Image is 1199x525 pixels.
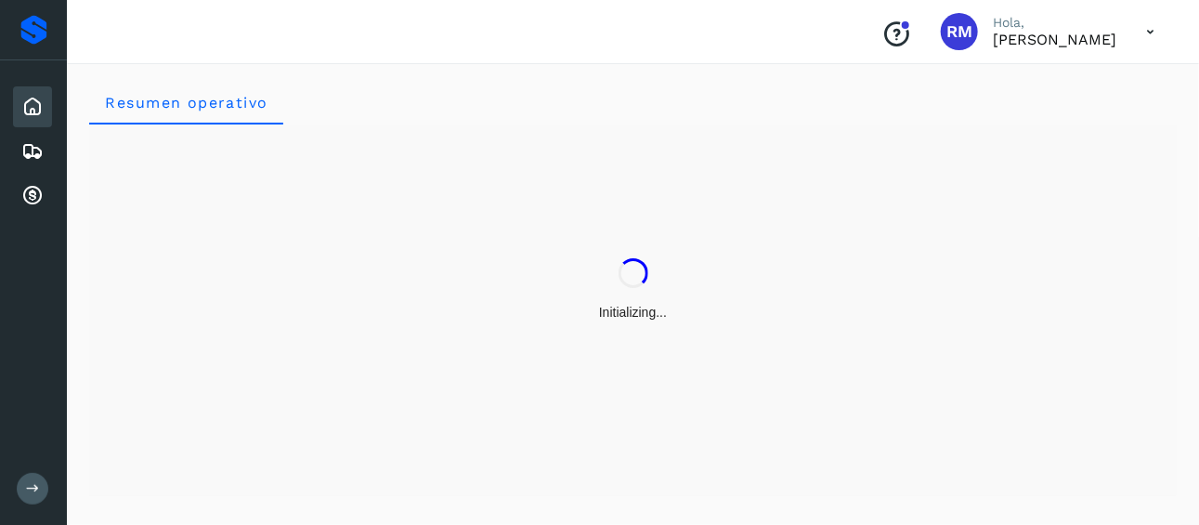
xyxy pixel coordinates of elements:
[13,131,52,172] div: Embarques
[104,94,268,112] span: Resumen operativo
[13,86,52,127] div: Inicio
[993,31,1116,48] p: RICARDO MONTEMAYOR
[13,176,52,217] div: Cuentas por cobrar
[993,15,1116,31] p: Hola,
